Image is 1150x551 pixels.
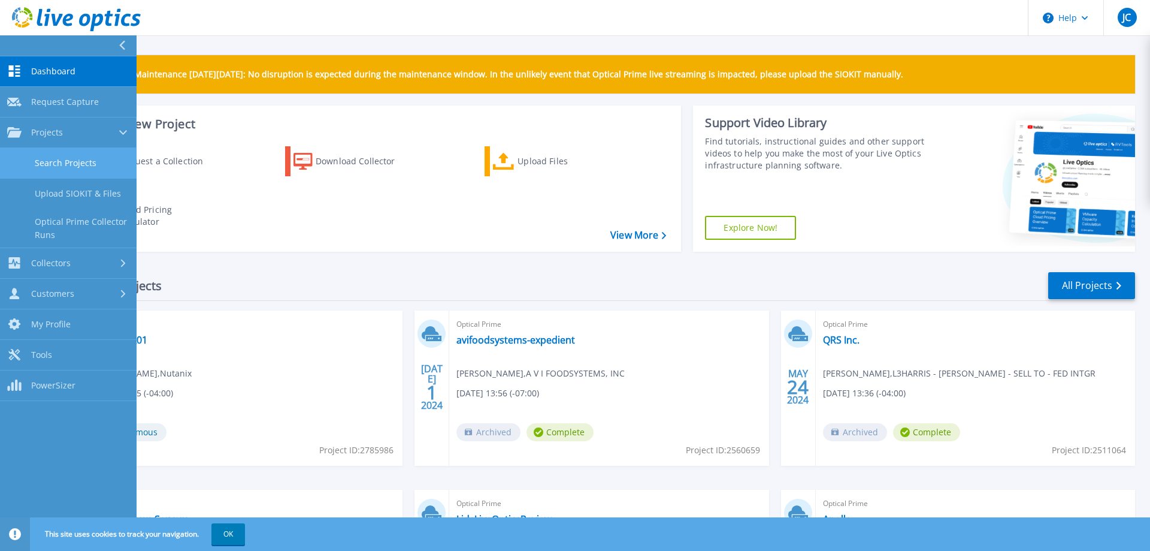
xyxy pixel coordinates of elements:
span: Optical Prime [90,497,395,510]
span: [DATE] 13:36 (-04:00) [823,387,906,400]
span: Project ID: 2785986 [319,444,394,457]
span: [PERSON_NAME] , Nutanix [90,367,192,380]
a: View More [610,230,666,241]
div: Find tutorials, instructional guides and other support videos to help you make the most of your L... [705,136,930,171]
a: LidsLiveOpticsReview [456,513,552,525]
span: Tools [31,350,52,360]
div: Request a Collection [119,149,215,173]
span: Collectors [31,258,71,269]
span: 1 [426,387,437,398]
span: Project ID: 2560659 [686,444,760,457]
div: Upload Files [517,149,613,173]
span: Projects [31,127,63,138]
span: Complete [893,423,960,441]
span: [PERSON_NAME] , A V I FOODSYSTEMS, INC [456,367,625,380]
div: Cloud Pricing Calculator [117,204,213,228]
span: PowerSizer [31,380,75,391]
a: avifoodsystems-expedient [456,334,575,346]
span: [PERSON_NAME] , L3HARRIS - [PERSON_NAME] - SELL TO - FED INTGR [823,367,1095,380]
span: JC [1122,13,1131,22]
a: All Projects [1048,272,1135,299]
h3: Start a New Project [85,118,666,131]
span: Complete [526,423,594,441]
span: Dashboard [31,66,75,77]
a: QRS Inc. [823,334,860,346]
span: [DATE] 13:56 (-07:00) [456,387,539,400]
span: Customers [31,288,74,299]
a: Cloud Pricing Calculator [85,201,219,231]
span: Optical Prime [823,497,1128,510]
div: [DATE] 2024 [420,365,443,409]
div: Download Collector [316,149,411,173]
span: Optical Prime [456,497,761,510]
span: Optical Prime [90,318,395,331]
span: Optical Prime [823,318,1128,331]
a: Lids Windows Servers [90,513,189,525]
button: OK [211,523,245,545]
span: Request Capture [31,97,99,107]
a: Request a Collection [85,146,219,176]
span: Archived [823,423,887,441]
p: Scheduled Maintenance [DATE][DATE]: No disruption is expected during the maintenance window. In t... [89,70,903,79]
div: Support Video Library [705,115,930,131]
a: Explore Now! [705,216,796,240]
a: Download Collector [285,146,419,176]
span: My Profile [31,319,71,330]
span: Archived [456,423,520,441]
span: 24 [787,382,809,392]
a: Apollo [823,513,852,525]
span: This site uses cookies to track your navigation. [33,523,245,545]
div: MAY 2024 [786,365,809,409]
a: Upload Files [485,146,618,176]
span: Optical Prime [456,318,761,331]
span: Project ID: 2511064 [1052,444,1126,457]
